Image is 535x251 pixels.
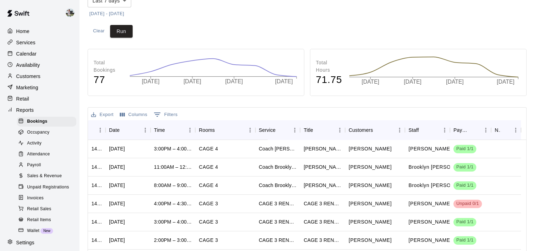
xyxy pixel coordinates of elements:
div: Customers [6,71,74,82]
div: 1419912 [91,200,102,207]
button: Menu [510,125,521,135]
p: Marketing [16,84,38,91]
a: Payroll [17,160,79,171]
img: Matt Hill [66,8,74,17]
p: Cody Hansen [408,218,451,226]
p: Cody Hansen [408,200,451,207]
a: Sales & Revenue [17,171,79,182]
a: Retail Sales [17,204,79,214]
div: 4:00PM – 4:30PM [154,200,192,207]
div: Invoices [17,193,76,203]
p: Total Bookings [94,59,122,74]
button: Menu [245,125,255,135]
a: Retail [6,94,74,104]
button: [DATE] - [DATE] [88,8,126,19]
p: CAGE 4 [199,145,218,153]
div: Retail Items [17,215,76,225]
span: Bookings [27,118,47,125]
div: 1421985 [91,163,102,170]
a: Availability [6,60,74,70]
div: Coach Brooklyn One on One [259,182,297,189]
div: 1420701 [91,182,102,189]
h4: 71.75 [316,74,342,86]
a: Invoices [17,193,79,204]
a: Calendar [6,49,74,59]
button: Select columns [118,109,149,120]
p: Calendar [16,50,37,57]
div: Attendance [17,149,76,159]
p: Brissa Perez [349,182,391,189]
div: Has not paid: Colton Yack [453,200,482,208]
div: Bookings [17,117,76,127]
span: Paid 1/1 [453,182,476,189]
p: Colton Yack [349,200,391,207]
a: Retail Items [17,214,79,225]
button: Menu [185,125,195,135]
div: Sales & Revenue [17,171,76,181]
div: Rooms [195,120,255,140]
tspan: [DATE] [362,79,379,85]
a: Services [6,37,74,48]
tspan: [DATE] [184,78,201,84]
div: Harper Baird [304,145,342,152]
p: CAGE 3 [199,237,218,244]
div: Date [109,120,120,140]
tspan: [DATE] [142,78,159,84]
div: Sat, Sep 13, 2025 [109,145,125,152]
div: Fri, Sep 12, 2025 [109,218,125,225]
div: Payroll [17,160,76,170]
button: Menu [95,125,106,135]
span: Invoices [27,195,44,202]
p: Cody Hansen [408,237,451,244]
button: Sort [419,125,429,135]
div: CAGE 3 RENTAL [304,218,342,225]
div: Coach Brooklyn One on One [259,163,297,170]
button: Sort [471,125,480,135]
p: Harper Baird [349,145,391,153]
div: WalletNew [17,226,76,236]
button: Sort [501,125,510,135]
div: Customers [345,120,405,140]
div: Time [151,120,196,140]
div: Brissa Perez [304,182,342,189]
button: Clear [88,25,110,38]
p: CAGE 4 [199,182,218,189]
div: Customers [349,120,373,140]
div: CAGE 3 RENTAL [304,237,342,244]
span: Paid 1/1 [453,146,476,152]
button: Show filters [152,109,179,120]
div: 11:00AM – 12:00PM [154,163,192,170]
div: Fri, Sep 12, 2025 [109,237,125,244]
div: Staff [405,120,450,140]
p: CAGE 3 [199,200,218,207]
span: Sales & Revenue [27,173,62,180]
div: CAGE 3 RENTAL [304,200,342,207]
div: Notes [495,120,501,140]
div: Staff [408,120,419,140]
a: Settings [6,237,74,248]
button: Sort [165,125,175,135]
span: Unpaid Registrations [27,184,69,191]
div: Taylor Wastlund [304,163,342,170]
div: Date [106,120,151,140]
div: Fri, Sep 12, 2025 [109,200,125,207]
tspan: [DATE] [275,78,293,84]
button: Menu [289,125,300,135]
div: Retail Sales [17,204,76,214]
span: Occupancy [27,129,50,136]
tspan: [DATE] [404,79,422,85]
span: Payroll [27,162,41,169]
p: Reports [16,107,34,114]
span: Retail Sales [27,206,51,213]
div: CAGE 3 RENTAL [259,218,297,225]
a: Home [6,26,74,37]
div: Service [259,120,276,140]
div: Unpaid Registrations [17,182,76,192]
div: Title [300,120,345,140]
a: Marketing [6,82,74,93]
